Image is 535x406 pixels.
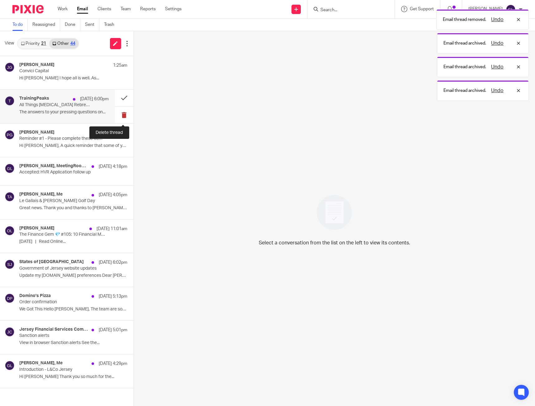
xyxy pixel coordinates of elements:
a: Clients [97,6,111,12]
button: Undo [489,87,505,94]
a: Done [65,19,80,31]
p: [DATE] 4:05pm [99,192,127,198]
a: Email [77,6,88,12]
p: 1:25am [113,62,127,68]
h4: [PERSON_NAME] [19,226,54,231]
h4: Domino's Pizza [19,293,51,299]
p: [DATE] 11:01am [97,226,127,232]
p: Email thread archived. [443,40,486,46]
h4: [PERSON_NAME] [19,130,54,135]
p: Le Gallais & [PERSON_NAME] Golf Day [19,198,106,204]
p: [DATE] 5:01pm [99,327,127,333]
p: Update my [DOMAIN_NAME] preferences Dear [PERSON_NAME]... [19,273,127,278]
p: [DATE] 4:40pm [99,130,127,136]
img: svg%3E [5,163,15,173]
p: All Things [MEDICAL_DATA] Rebreathing, Plated Shoes, and Bicarbonate [19,102,91,108]
div: 44 [70,41,75,46]
p: Reminder #1 - Please complete these items - Guided Plus Implementation - EMEA - Layzell & Co [19,136,106,141]
p: [DATE] 4:29pm [99,361,127,367]
p: The answers to your pressing questions on... [19,110,109,115]
a: Trash [104,19,119,31]
img: svg%3E [5,327,15,337]
img: image [313,191,356,234]
button: Undo [489,63,505,71]
img: svg%3E [5,62,15,72]
p: Sanction alerts [19,333,106,338]
img: svg%3E [5,96,15,106]
a: To do [12,19,28,31]
p: [DATE] 4:18pm [99,163,127,170]
img: svg%3E [5,130,15,140]
img: svg%3E [5,293,15,303]
p: Government of Jersey website updates [19,266,106,271]
img: svg%3E [5,192,15,202]
img: svg%3E [5,361,15,371]
img: svg%3E [506,4,516,14]
p: Convici Capital [19,68,106,74]
img: Pixie [12,5,44,13]
a: Work [58,6,68,12]
p: The Finance Gem 💎 #105: 10 Financial Mistakes Destroying Your Company Value [19,232,106,237]
button: Undo [489,16,505,23]
button: Undo [489,40,505,47]
a: Priority21 [18,39,49,49]
p: Order confirmation [19,300,106,305]
h4: [PERSON_NAME], Me [19,361,63,366]
p: Email thread archived. [443,64,486,70]
p: Hi [PERSON_NAME] Thank you so much for the... [19,374,127,380]
p: Email thread removed. [443,17,486,23]
p: Email thread archived. [443,87,486,94]
p: [DATE] 6:00pm [80,96,109,102]
p: Accepted: HVR Application follow up [19,170,106,175]
img: svg%3E [5,226,15,236]
a: Other44 [49,39,78,49]
p: [DATE] 6:02pm [99,259,127,266]
h4: TrainingPeaks [19,96,49,101]
a: Settings [165,6,182,12]
p: Great news. Thank you and thanks to [PERSON_NAME]. ... [19,205,127,211]
p: We Got This Hello [PERSON_NAME], The team are sorting... [19,307,127,312]
a: Sent [85,19,99,31]
p: Select a conversation from the list on the left to view its contents. [259,239,410,247]
p: View in browser Sanction alerts See the... [19,340,127,346]
a: Reassigned [32,19,60,31]
h4: Jersey Financial Services Commission [19,327,88,332]
p: [DATE] | Read Online... [19,239,127,244]
div: 21 [41,41,46,46]
p: Hi [PERSON_NAME] I hope all is well. As... [19,76,127,81]
a: Reports [140,6,156,12]
a: Team [121,6,131,12]
p: Hi [PERSON_NAME], A quick reminder that some of your... [19,143,127,149]
p: Introduction - L&Co Jersey [19,367,106,372]
h4: [PERSON_NAME] [19,62,54,68]
img: svg%3E [5,259,15,269]
h4: States of [GEOGRAPHIC_DATA] [19,259,84,265]
span: View [5,40,14,47]
h4: [PERSON_NAME], MeetingRoom1, Me [19,163,88,169]
h4: [PERSON_NAME], Me [19,192,63,197]
p: [DATE] 5:13pm [99,293,127,300]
